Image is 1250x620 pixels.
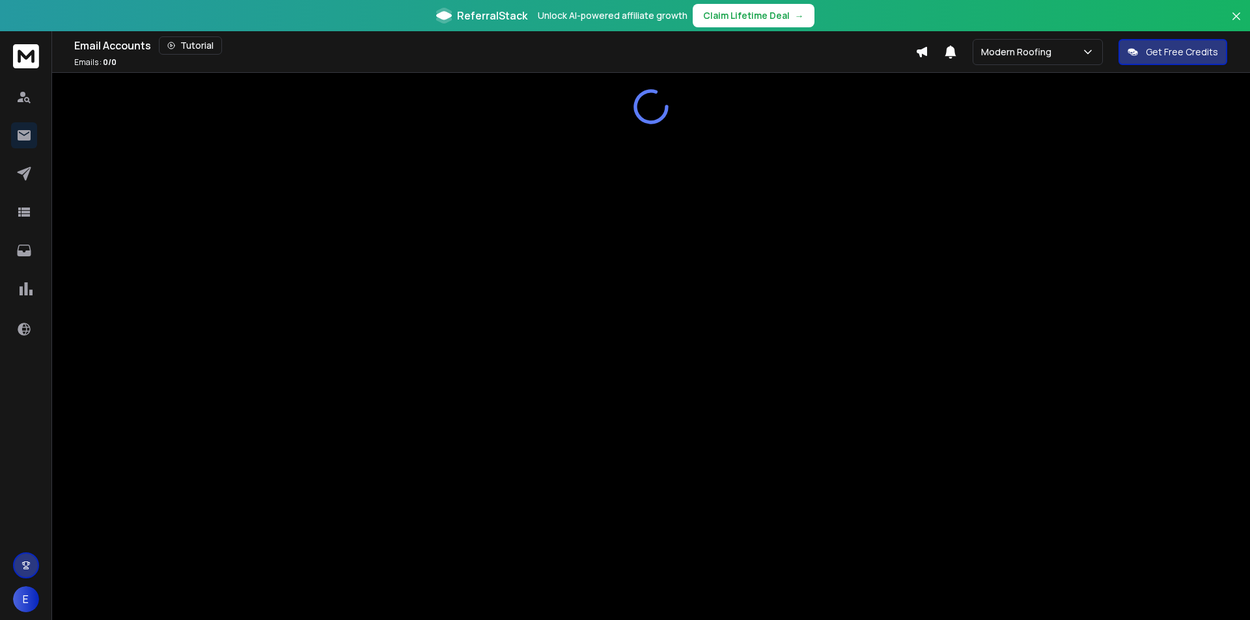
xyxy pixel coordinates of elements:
[1228,8,1245,39] button: Close banner
[795,9,804,22] span: →
[1146,46,1218,59] p: Get Free Credits
[981,46,1057,59] p: Modern Roofing
[13,586,39,612] button: E
[74,36,915,55] div: Email Accounts
[103,57,117,68] span: 0 / 0
[693,4,814,27] button: Claim Lifetime Deal→
[159,36,222,55] button: Tutorial
[1118,39,1227,65] button: Get Free Credits
[457,8,527,23] span: ReferralStack
[74,57,117,68] p: Emails :
[538,9,687,22] p: Unlock AI-powered affiliate growth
